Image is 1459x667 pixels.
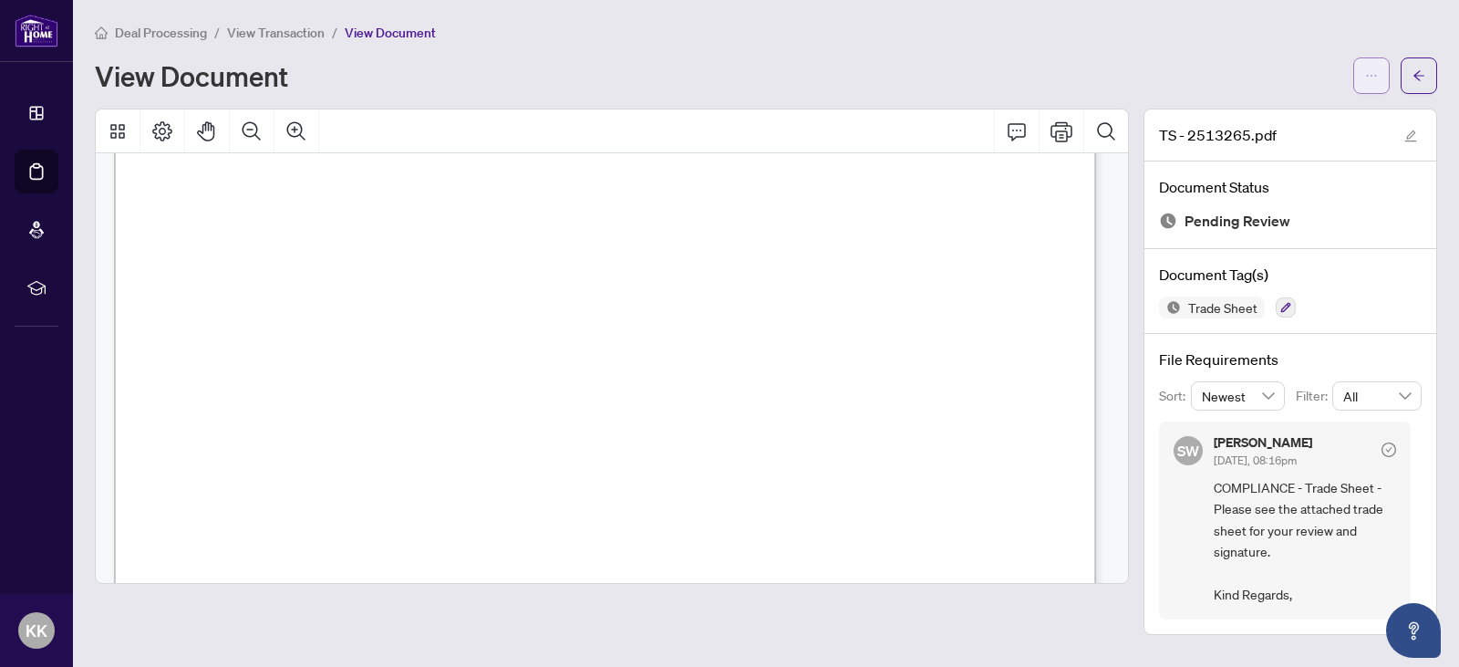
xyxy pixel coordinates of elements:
span: check-circle [1381,443,1396,457]
span: Newest [1202,382,1275,410]
span: KK [26,618,47,643]
span: View Transaction [227,25,325,41]
span: Pending Review [1185,209,1290,234]
img: Document Status [1159,212,1177,230]
span: Deal Processing [115,25,207,41]
span: home [95,26,108,39]
p: Filter: [1296,386,1332,406]
h5: [PERSON_NAME] [1214,436,1312,449]
span: [DATE], 08:16pm [1214,453,1297,467]
span: All [1343,382,1411,410]
img: Status Icon [1159,297,1181,318]
li: / [332,22,337,43]
span: ellipsis [1365,69,1378,82]
h4: Document Tag(s) [1159,264,1422,286]
span: Trade Sheet [1181,301,1265,314]
span: SW [1177,439,1200,462]
span: View Document [345,25,436,41]
li: / [214,22,220,43]
p: Sort: [1159,386,1191,406]
button: Open asap [1386,603,1441,658]
span: TS - 2513265.pdf [1159,124,1277,146]
img: logo [15,14,58,47]
span: arrow-left [1412,69,1425,82]
h4: Document Status [1159,176,1422,198]
h4: File Requirements [1159,349,1422,370]
h1: View Document [95,61,288,90]
span: edit [1404,130,1417,142]
span: COMPLIANCE - Trade Sheet - Please see the attached trade sheet for your review and signature. Kin... [1214,477,1396,605]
